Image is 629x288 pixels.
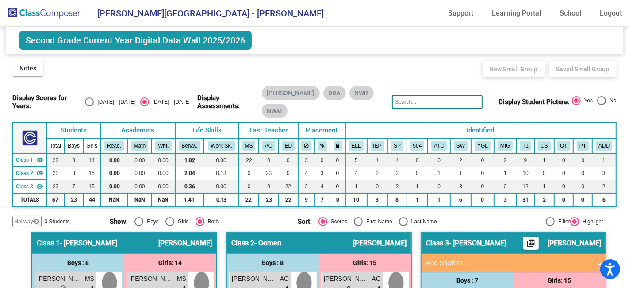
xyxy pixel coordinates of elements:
td: Alison Oomen - Oomen [13,167,46,180]
span: MS [177,274,186,284]
div: Girls: 14 [124,254,216,272]
th: Total [46,138,65,153]
td: NaN [127,193,152,206]
div: Girls: 15 [319,254,411,272]
td: 14 [83,153,101,167]
td: 0 [471,167,494,180]
td: 0.00 [152,153,175,167]
td: 0 [239,167,259,180]
td: 15 [83,180,101,193]
td: 3 [494,193,516,206]
td: 0 [330,153,345,167]
div: Boys : 8 [32,254,124,272]
button: Print Students Details [523,237,539,250]
td: 8 [387,193,407,206]
span: Hallway [14,218,33,226]
th: Attention Concerns [592,138,616,153]
td: 0 [259,180,279,193]
td: 0 [428,180,450,193]
td: 23 [259,167,279,180]
span: Class 2 [231,239,254,248]
mat-icon: picture_as_pdf [525,239,536,251]
th: Last Teacher [239,123,298,138]
td: 22 [46,153,65,167]
button: Writ. [155,141,171,151]
span: Second Grade Current Year Digital Data Wall 2025/2026 [19,31,252,50]
td: 3 [450,180,471,193]
mat-icon: visibility [36,170,43,177]
span: [PERSON_NAME] [324,274,368,284]
td: 1 [592,153,616,167]
th: Keep away students [298,138,314,153]
button: ADD [596,141,612,151]
td: 9 [517,153,535,167]
span: Show: [110,218,128,226]
th: Identified [345,123,616,138]
td: 1 [450,167,471,180]
td: 1 [535,180,554,193]
button: Math [131,141,148,151]
th: Keep with students [314,138,330,153]
th: Social Worker [450,138,471,153]
mat-chip: [PERSON_NAME] [262,86,320,100]
td: 2 [592,180,616,193]
td: 2 [387,167,407,180]
td: 3 [314,167,330,180]
th: Physical Therapy [573,138,592,153]
th: Alison Oomen [259,138,279,153]
td: 0.00 [152,180,175,193]
td: 15 [83,167,101,180]
td: 6 [450,193,471,206]
span: Sort: [298,218,312,226]
span: AO [372,274,381,284]
td: 6 [592,193,616,206]
div: [DATE] - [DATE] [94,98,135,106]
span: [PERSON_NAME] [158,239,212,248]
button: IEP [371,141,384,151]
td: 0 [573,193,592,206]
button: Notes [12,60,43,76]
td: 4 [345,167,367,180]
td: 0 [367,180,388,193]
td: 0.00 [127,167,152,180]
td: 1 [494,167,516,180]
span: Class 1 [16,156,33,164]
td: 0 [279,167,298,180]
span: Class 1 [37,239,60,248]
button: MIG [498,141,513,151]
button: CS [538,141,550,151]
button: YGL [475,141,491,151]
div: Last Name [408,218,437,226]
div: Highlight [579,218,603,226]
td: 0 [330,167,345,180]
th: Boys [65,138,83,153]
span: [PERSON_NAME] [548,239,601,248]
th: Child Study [535,138,554,153]
td: 0.00 [204,153,239,167]
td: 1 [407,193,428,206]
mat-chip: DRA [323,86,346,100]
span: [PERSON_NAME] [353,239,407,248]
td: 0.00 [127,153,152,167]
mat-chip: NWR [349,86,374,100]
button: ATC [431,141,447,151]
div: Both [204,218,219,226]
span: MS [85,274,94,284]
td: 0 [259,153,279,167]
td: 0 [239,180,259,193]
td: 0 [330,193,345,206]
td: 0.00 [127,180,152,193]
mat-radio-group: Select an option [572,96,617,108]
th: Individualized Education Plan [367,138,388,153]
td: Erin D'Alfonso - D'Alfonso [13,180,46,193]
td: 0 [573,153,592,167]
th: 504 Plan [407,138,428,153]
td: 0 [554,180,574,193]
td: 2 [450,153,471,167]
td: 10 [517,167,535,180]
td: 31 [517,193,535,206]
mat-chip: NWM [262,104,288,118]
button: Work Sk. [208,141,235,151]
span: Class 3 [426,239,449,248]
td: 0.00 [204,180,239,193]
